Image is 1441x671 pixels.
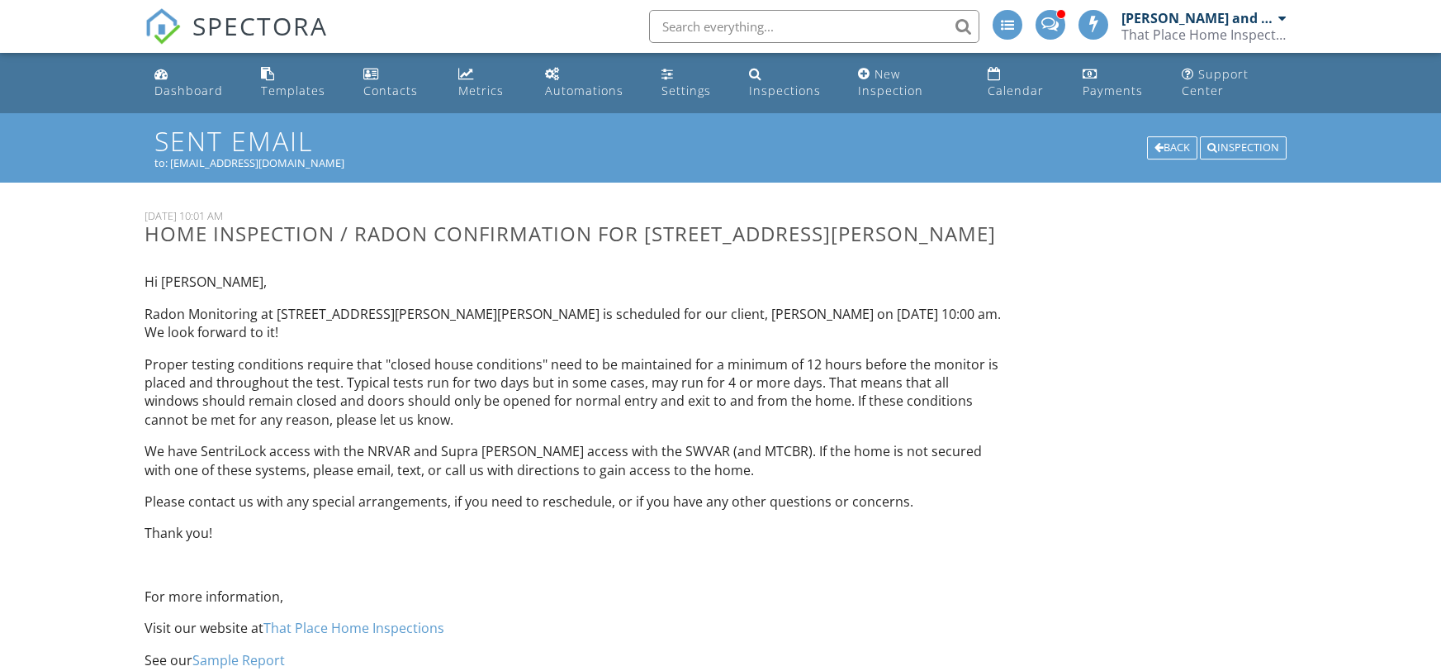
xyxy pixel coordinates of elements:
[145,442,1004,479] p: We have SentriLock access with the NRVAR and Supra [PERSON_NAME] access with the SWVAR (and MTCBR...
[145,524,1004,542] p: Thank you!
[742,59,838,107] a: Inspections
[145,209,1004,222] div: [DATE] 10:01 AM
[649,10,979,43] input: Search everything...
[145,619,1004,637] p: Visit our website at
[357,59,438,107] a: Contacts
[263,619,444,637] a: That Place Home Inspections
[145,355,1004,430] p: Proper testing conditions require that "closed house conditions" need to be maintained for a mini...
[538,59,642,107] a: Automations (Advanced)
[851,59,968,107] a: New Inspection
[145,588,1004,606] p: For more information,
[1200,136,1287,159] div: Inspection
[1182,66,1249,98] div: Support Center
[981,59,1062,107] a: Calendar
[661,83,711,98] div: Settings
[545,83,623,98] div: Automations
[154,156,1286,169] div: to: [EMAIL_ADDRESS][DOMAIN_NAME]
[988,83,1044,98] div: Calendar
[145,493,1004,511] p: Please contact us with any special arrangements, if you need to reschedule, or if you have any ot...
[1175,59,1293,107] a: Support Center
[145,222,1004,245] h3: Home Inspection / Radon Confirmation for [STREET_ADDRESS][PERSON_NAME]
[145,273,1004,291] p: Hi [PERSON_NAME],
[1147,136,1197,159] div: Back
[749,83,821,98] div: Inspections
[655,59,729,107] a: Settings
[1147,139,1200,154] a: Back
[1121,26,1287,43] div: That Place Home Inspections, LLC
[1121,10,1274,26] div: [PERSON_NAME] and [PERSON_NAME]
[154,83,223,98] div: Dashboard
[154,126,1286,155] h1: Sent Email
[1200,139,1287,154] a: Inspection
[363,83,418,98] div: Contacts
[261,83,325,98] div: Templates
[192,8,328,43] span: SPECTORA
[145,305,1004,342] p: Radon Monitoring at [STREET_ADDRESS][PERSON_NAME][PERSON_NAME] is scheduled for our client, [PERS...
[145,8,181,45] img: The Best Home Inspection Software - Spectora
[254,59,344,107] a: Templates
[145,651,1004,669] p: See our
[145,22,328,57] a: SPECTORA
[1083,83,1143,98] div: Payments
[148,59,241,107] a: Dashboard
[1076,59,1163,107] a: Payments
[458,83,504,98] div: Metrics
[858,66,923,98] div: New Inspection
[452,59,525,107] a: Metrics
[192,651,285,669] a: Sample Report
